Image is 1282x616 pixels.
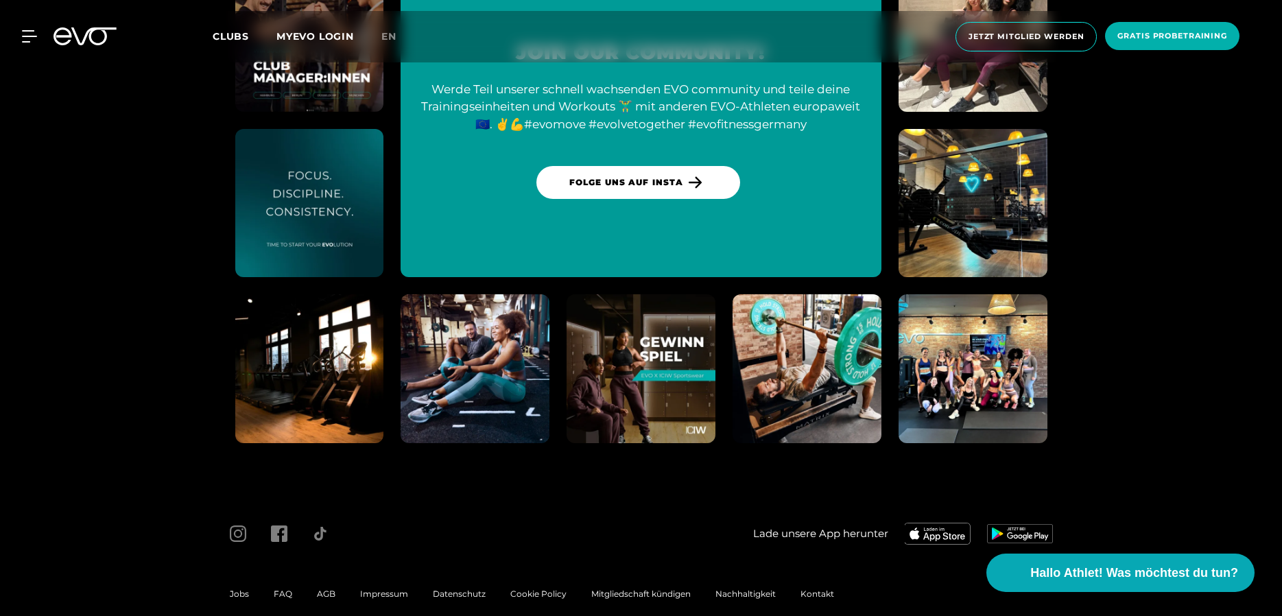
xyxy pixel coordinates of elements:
[230,589,249,599] a: Jobs
[276,30,354,43] a: MYEVO LOGIN
[905,523,971,545] img: evofitness app
[317,589,335,599] a: AGB
[986,554,1255,592] button: Hallo Athlet! Was möchtest du tun?
[274,589,292,599] a: FAQ
[381,29,413,45] a: en
[381,30,396,43] span: en
[569,176,683,189] span: Folge uns auf Insta
[987,524,1053,543] img: evofitness app
[1030,564,1238,582] span: Hallo Athlet! Was möchtest du tun?
[969,31,1084,43] span: Jetzt Mitglied werden
[1101,22,1244,51] a: Gratis Probetraining
[510,589,567,599] a: Cookie Policy
[951,22,1101,51] a: Jetzt Mitglied werden
[899,129,1047,278] img: evofitness instagram
[567,294,715,443] img: evofitness instagram
[235,129,384,278] img: evofitness instagram
[715,589,776,599] a: Nachhaltigkeit
[800,589,834,599] a: Kontakt
[899,294,1047,443] img: evofitness instagram
[733,294,881,443] img: evofitness instagram
[235,294,384,443] img: evofitness instagram
[1117,30,1227,42] span: Gratis Probetraining
[213,29,276,43] a: Clubs
[401,294,549,443] img: evofitness instagram
[417,81,864,134] div: Werde Teil unserer schnell wachsenden EVO community und teile deine Trainingseinheiten und Workou...
[753,526,888,542] span: Lade unsere App herunter
[536,166,740,199] a: Folge uns auf Insta
[360,589,408,599] a: Impressum
[591,589,691,599] a: Mitgliedschaft kündigen
[213,30,249,43] span: Clubs
[433,589,486,599] a: Datenschutz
